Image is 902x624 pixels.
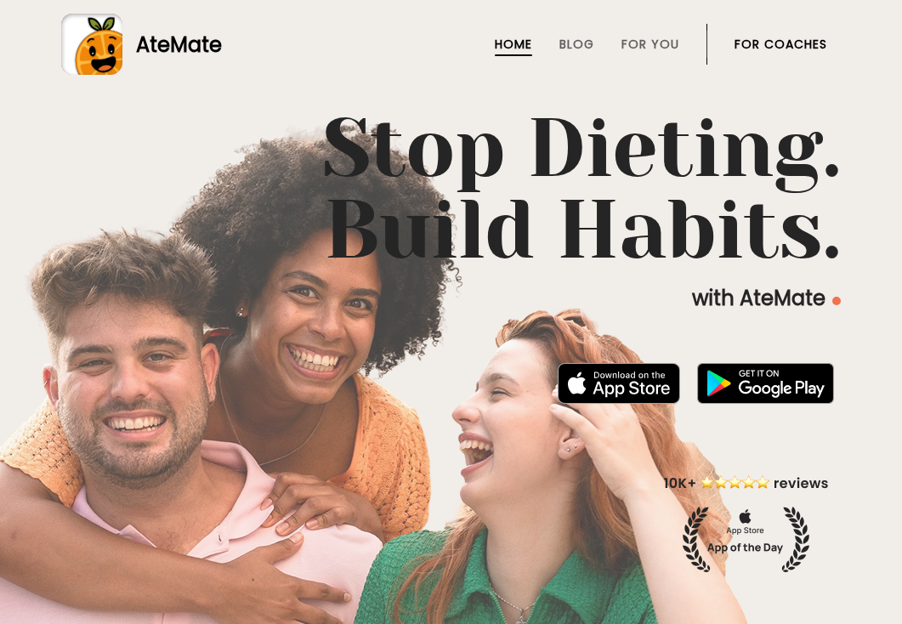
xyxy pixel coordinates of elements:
[651,473,841,572] img: home-hero-appoftheday.png
[122,30,222,60] div: AteMate
[61,285,841,312] p: with AteMate
[735,37,827,51] a: For Coaches
[495,37,532,51] a: Home
[558,363,680,404] img: badge-download-apple.svg
[61,14,841,75] a: AteMate
[559,37,594,51] a: Blog
[697,363,834,404] img: badge-download-google.png
[621,37,679,51] a: For You
[61,108,841,271] h1: Stop Dieting. Build Habits.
